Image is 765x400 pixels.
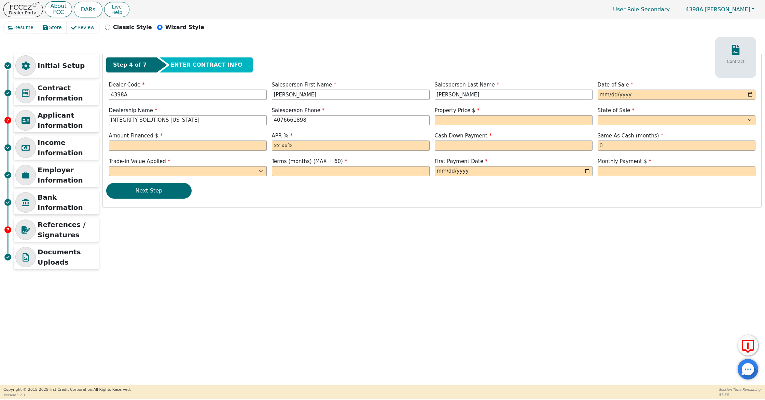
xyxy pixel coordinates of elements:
[104,2,129,17] button: LiveHelp
[272,133,293,139] span: APR %
[38,137,97,158] p: Income Information
[719,392,762,397] p: 57:36
[14,24,33,31] span: Resume
[113,61,147,69] span: Step 4 of 7
[38,61,97,71] p: Initial Setup
[14,218,99,242] div: References / Signatures
[435,133,492,139] span: Cash Down Payment
[38,22,67,33] button: Store
[93,387,131,392] span: All Rights Reserved.
[38,165,97,185] p: Employer Information
[3,22,39,33] button: Resume
[38,110,97,131] p: Applicant Information
[719,387,762,392] p: Session Time Remaining:
[598,133,664,139] span: Same As Cash (months)
[14,81,99,105] div: Contract Information
[38,83,97,103] p: Contract Information
[598,90,755,100] input: YYYY-MM-DD
[49,24,62,31] span: Store
[435,166,593,176] input: YYYY-MM-DD
[598,82,633,88] span: Date of Sale
[38,247,97,267] p: Documents Uploads
[606,3,677,16] a: User Role:Secondary
[3,387,131,393] p: Copyright © 2015- 2025 First Credit Corporation.
[678,4,762,15] button: 4398A:[PERSON_NAME]
[272,158,343,164] span: Terms (months) (MAX = 60)
[74,2,102,17] button: DARs
[435,107,480,114] span: Property Price $
[685,6,750,13] span: [PERSON_NAME]
[111,4,122,10] span: Live
[14,245,99,269] div: Documents Uploads
[272,141,430,151] input: xx.xx%
[3,392,131,398] p: Version 3.2.3
[9,4,38,11] p: FCCEZ
[38,192,97,213] p: Bank Information
[598,141,755,151] input: 0
[14,163,99,187] div: Employer Information
[435,158,488,164] span: First Payment Date
[170,61,242,69] span: ENTER CONTRACT INFO
[598,158,651,164] span: Monthly Payment $
[109,107,157,114] span: Dealership Name
[685,6,705,13] span: 4398A:
[14,54,99,78] div: Initial Setup
[78,24,95,31] span: Review
[14,190,99,214] div: Bank Information
[272,115,430,125] input: 303-867-5309 x104
[14,136,99,160] div: Income Information
[598,107,635,114] span: State of Sale
[45,1,72,17] button: AboutFCC
[38,219,97,240] p: References / Signatures
[67,22,100,33] button: Review
[32,2,37,8] sup: ®
[9,11,38,15] p: Dealer Portal
[435,82,499,88] span: Salesperson Last Name
[50,10,66,15] p: FCC
[109,158,170,164] span: Trade-in Value Applied
[165,23,204,31] p: Wizard Style
[606,3,677,16] p: Secondary
[109,133,163,139] span: Amount Financed $
[727,58,745,65] p: Contract
[272,107,325,114] span: Salesperson Phone
[272,82,336,88] span: Salesperson First Name
[109,82,145,88] span: Dealer Code
[111,10,122,15] span: Help
[738,335,758,356] button: Report Error to FCC
[113,23,152,31] p: Classic Style
[106,183,192,199] button: Next Step
[14,108,99,132] div: Applicant Information
[50,3,66,9] p: About
[3,2,43,17] button: FCCEZ®Dealer Portal
[613,6,641,13] span: User Role :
